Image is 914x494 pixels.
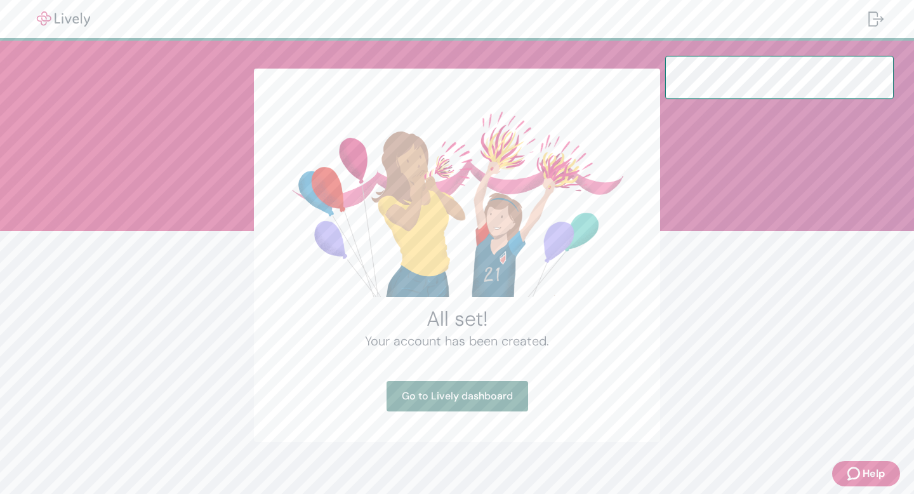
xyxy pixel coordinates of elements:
button: Log out [858,4,894,34]
button: Zendesk support iconHelp [832,461,900,486]
svg: Zendesk support icon [847,466,863,481]
h2: All set! [284,306,630,331]
a: Go to Lively dashboard [387,381,528,411]
span: Help [863,466,885,481]
img: Lively [28,11,99,27]
h4: Your account has been created. [284,331,630,350]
